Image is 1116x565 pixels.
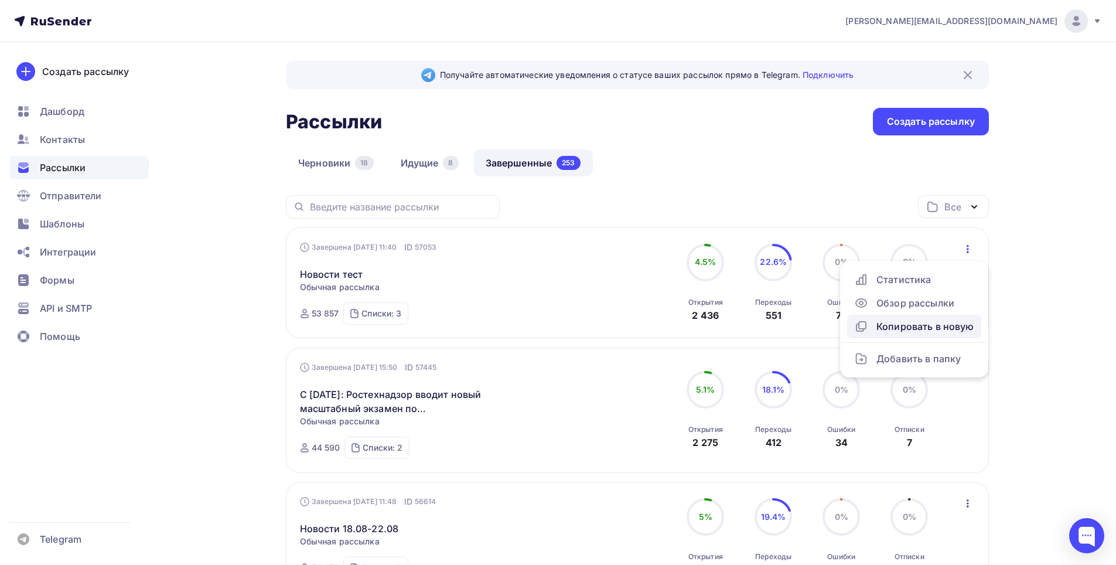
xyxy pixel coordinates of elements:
[845,15,1057,27] span: [PERSON_NAME][EMAIL_ADDRESS][DOMAIN_NAME]
[688,298,723,307] div: Открытия
[300,536,380,547] span: Обычная рассылка
[762,384,785,394] span: 18.1%
[9,212,149,236] a: Шаблоны
[40,245,96,259] span: Интеграции
[766,435,781,450] div: 412
[854,319,974,333] div: Копировать в новую
[827,298,855,307] div: Ошибки
[9,156,149,179] a: Рассылки
[9,184,149,207] a: Отправители
[40,161,86,175] span: Рассылки
[361,308,401,319] div: Списки: 3
[312,442,340,454] div: 44 590
[845,9,1102,33] a: [PERSON_NAME][EMAIL_ADDRESS][DOMAIN_NAME]
[755,425,791,434] div: Переходы
[696,384,715,394] span: 5.1%
[286,149,386,176] a: Черновики18
[310,200,493,213] input: Введите название рассылки
[903,257,916,267] span: 0%
[835,435,848,450] div: 34
[42,64,129,79] div: Создать рассылку
[440,69,854,81] span: Получайте автоматические уведомления о статусе ваших рассылок прямо в Telegram.
[827,425,855,434] div: Ошибки
[312,308,339,319] div: 53 857
[300,362,437,373] div: Завершена [DATE] 15:50
[9,268,149,292] a: Формы
[40,132,85,147] span: Контакты
[854,296,974,310] div: Обзор рассылки
[415,362,437,373] span: 57445
[300,241,437,253] div: Завершена [DATE] 11:40
[40,329,80,343] span: Помощь
[887,115,975,128] div: Создать рассылку
[405,362,413,373] span: ID
[300,522,399,536] a: Новости 18.08-22.08
[692,435,718,450] div: 2 275
[404,496,412,508] span: ID
[761,512,786,522] span: 19.4%
[300,281,380,293] span: Обычная рассылка
[918,195,989,218] button: Все
[9,128,149,151] a: Контакты
[40,301,92,315] span: API и SMTP
[835,257,848,267] span: 0%
[388,149,471,176] a: Идущие8
[895,552,924,561] div: Отписки
[944,200,961,214] div: Все
[695,257,716,267] span: 4.5%
[300,416,380,427] span: Обычная рассылка
[9,100,149,123] a: Дашборд
[692,308,719,322] div: 2 436
[688,552,723,561] div: Открытия
[415,241,437,253] span: 57053
[40,532,81,546] span: Telegram
[803,70,854,80] a: Подключить
[40,189,102,203] span: Отправители
[755,298,791,307] div: Переходы
[895,425,924,434] div: Отписки
[835,512,848,522] span: 0%
[404,241,412,253] span: ID
[836,308,847,322] div: 77
[40,273,74,287] span: Формы
[421,68,435,82] img: Telegram
[557,156,580,170] div: 253
[415,496,436,508] span: 56614
[363,442,402,454] div: Списки: 2
[854,352,974,366] div: Добавить в папку
[907,435,912,450] div: 7
[300,387,501,416] a: С [DATE]: Ростехнадзор вводит новый масштабный экзамен по теплоснабжению
[760,257,787,267] span: 22.6%
[300,496,436,508] div: Завершена [DATE] 11:48
[827,552,855,561] div: Ошибки
[755,552,791,561] div: Переходы
[40,217,84,231] span: Шаблоны
[355,156,373,170] div: 18
[443,156,458,170] div: 8
[300,267,363,281] a: Новости тест
[903,384,916,394] span: 0%
[903,512,916,522] span: 0%
[40,104,84,118] span: Дашборд
[835,384,848,394] span: 0%
[699,512,712,522] span: 5%
[286,110,382,134] h2: Рассылки
[688,425,723,434] div: Открытия
[854,273,974,287] div: Статистика
[473,149,593,176] a: Завершенные253
[766,308,781,322] div: 551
